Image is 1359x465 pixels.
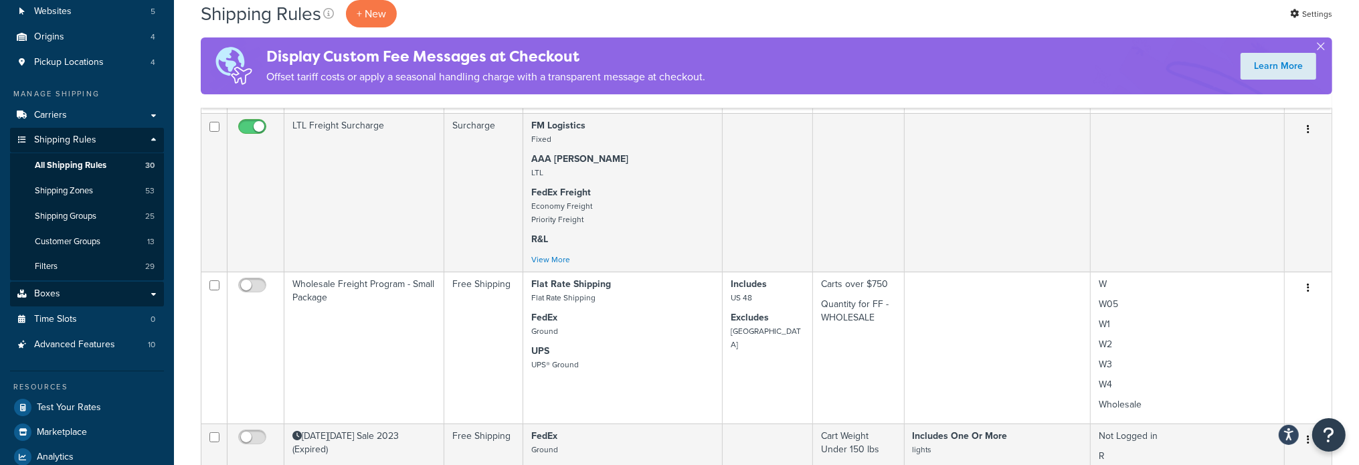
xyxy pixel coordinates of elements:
[34,134,96,146] span: Shipping Rules
[531,167,543,179] small: LTL
[821,298,895,324] p: Quantity for FF - WHOLESALE
[444,113,523,272] td: Surcharge
[34,288,60,300] span: Boxes
[531,344,549,358] strong: UPS
[1241,53,1316,80] a: Learn More
[145,211,155,222] span: 25
[34,314,77,325] span: Time Slots
[10,179,164,203] a: Shipping Zones 53
[1290,5,1332,23] a: Settings
[10,333,164,357] a: Advanced Features 10
[531,118,585,132] strong: FM Logistics
[913,444,932,456] small: lights
[531,133,551,145] small: Fixed
[1099,318,1276,331] p: W1
[10,25,164,50] li: Origins
[35,160,106,171] span: All Shipping Rules
[35,261,58,272] span: Filters
[266,45,705,68] h4: Display Custom Fee Messages at Checkout
[10,103,164,128] a: Carriers
[531,325,558,337] small: Ground
[1099,450,1276,463] p: R
[151,6,155,17] span: 5
[444,272,523,424] td: Free Shipping
[1099,398,1276,411] p: Wholesale
[531,444,558,456] small: Ground
[531,277,611,291] strong: Flat Rate Shipping
[34,57,104,68] span: Pickup Locations
[531,310,557,324] strong: FedEx
[10,395,164,420] a: Test Your Rates
[1099,298,1276,311] p: W05
[531,254,570,266] a: View More
[201,1,321,27] h1: Shipping Rules
[531,429,557,443] strong: FedEx
[10,282,164,306] a: Boxes
[10,128,164,280] li: Shipping Rules
[284,113,444,272] td: LTL Freight Surcharge
[34,110,67,121] span: Carriers
[145,261,155,272] span: 29
[531,152,628,166] strong: AAA [PERSON_NAME]
[813,272,904,424] td: Carts over $750
[35,236,100,248] span: Customer Groups
[731,277,767,291] strong: Includes
[10,153,164,178] a: All Shipping Rules 30
[913,429,1008,443] strong: Includes One Or More
[10,307,164,332] li: Time Slots
[10,204,164,229] li: Shipping Groups
[531,200,592,225] small: Economy Freight Priority Freight
[10,254,164,279] a: Filters 29
[37,452,74,463] span: Analytics
[731,310,769,324] strong: Excludes
[10,153,164,178] li: All Shipping Rules
[1091,272,1285,424] td: W
[531,292,596,304] small: Flat Rate Shipping
[147,236,155,248] span: 13
[148,339,155,351] span: 10
[145,185,155,197] span: 53
[10,229,164,254] a: Customer Groups 13
[531,232,548,246] strong: R&L
[34,31,64,43] span: Origins
[10,25,164,50] a: Origins 4
[10,50,164,75] a: Pickup Locations 4
[151,31,155,43] span: 4
[731,325,801,351] small: [GEOGRAPHIC_DATA]
[10,128,164,153] a: Shipping Rules
[10,307,164,332] a: Time Slots 0
[34,6,72,17] span: Websites
[284,272,444,424] td: Wholesale Freight Program - Small Package
[10,333,164,357] li: Advanced Features
[35,185,93,197] span: Shipping Zones
[10,381,164,393] div: Resources
[151,314,155,325] span: 0
[37,402,101,413] span: Test Your Rates
[1312,418,1346,452] button: Open Resource Center
[145,160,155,171] span: 30
[34,339,115,351] span: Advanced Features
[1099,338,1276,351] p: W2
[151,57,155,68] span: 4
[37,427,87,438] span: Marketplace
[531,359,579,371] small: UPS® Ground
[531,185,591,199] strong: FedEx Freight
[10,204,164,229] a: Shipping Groups 25
[1099,358,1276,371] p: W3
[10,254,164,279] li: Filters
[201,37,266,94] img: duties-banner-06bc72dcb5fe05cb3f9472aba00be2ae8eb53ab6f0d8bb03d382ba314ac3c341.png
[35,211,96,222] span: Shipping Groups
[10,179,164,203] li: Shipping Zones
[10,420,164,444] a: Marketplace
[10,50,164,75] li: Pickup Locations
[266,68,705,86] p: Offset tariff costs or apply a seasonal handling charge with a transparent message at checkout.
[1099,378,1276,391] p: W4
[10,88,164,100] div: Manage Shipping
[10,229,164,254] li: Customer Groups
[731,292,752,304] small: US 48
